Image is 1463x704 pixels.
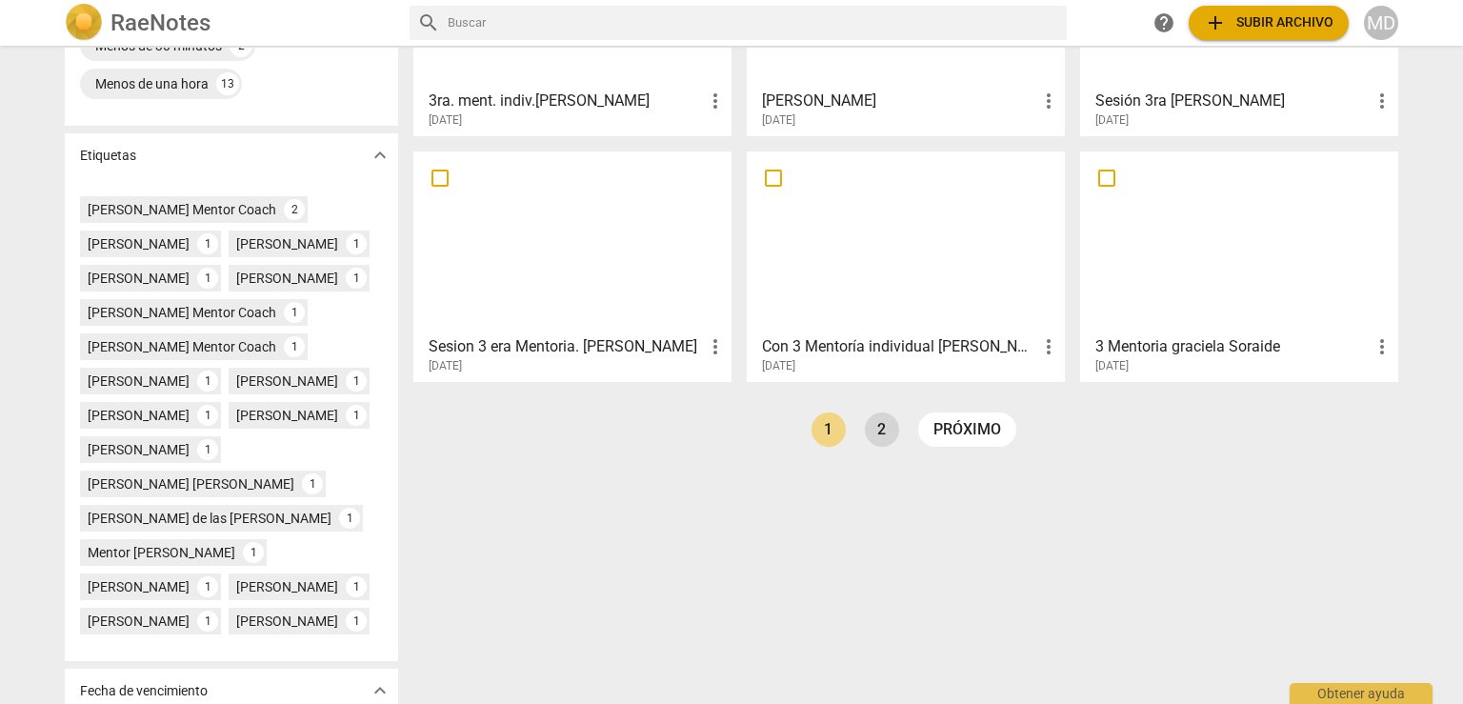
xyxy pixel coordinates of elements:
div: 1 [197,576,218,597]
div: [PERSON_NAME] [88,269,190,288]
button: Subir [1189,6,1349,40]
span: add [1204,11,1227,34]
h3: Con 3 Mentoría individual Iva Carabetta [762,335,1037,358]
div: 1 [346,371,367,392]
div: 1 [197,233,218,254]
a: LogoRaeNotes [65,4,394,42]
a: Page 2 [865,412,899,447]
span: expand_more [369,679,391,702]
div: Mentor [PERSON_NAME] [88,543,235,562]
span: [DATE] [429,358,462,374]
a: Sesion 3 era Mentoria. [PERSON_NAME][DATE] [420,158,725,373]
div: [PERSON_NAME] de las [PERSON_NAME] [88,509,331,528]
span: more_vert [704,335,727,358]
p: Etiquetas [80,146,136,166]
span: search [417,11,440,34]
span: [DATE] [429,112,462,129]
div: [PERSON_NAME] [88,372,190,391]
a: Page 1 is your current page [812,412,846,447]
div: [PERSON_NAME] [88,440,190,459]
div: 1 [339,508,360,529]
div: [PERSON_NAME] Mentor Coach [88,337,276,356]
div: 1 [346,405,367,426]
h3: 3 Mentoria graciela Soraide [1095,335,1371,358]
h2: RaeNotes [110,10,210,36]
span: more_vert [704,90,727,112]
span: [DATE] [1095,358,1129,374]
div: [PERSON_NAME] Mentor Coach [88,200,276,219]
div: [PERSON_NAME] [236,577,338,596]
div: [PERSON_NAME] [236,234,338,253]
div: [PERSON_NAME] [88,234,190,253]
div: 1 [346,233,367,254]
div: 1 [197,371,218,392]
div: [PERSON_NAME] [88,612,190,631]
h3: Sesion 3 era Mentoria. Maria Mercedes [429,335,704,358]
div: [PERSON_NAME] Mentor Coach [88,303,276,322]
div: [PERSON_NAME] [236,406,338,425]
input: Buscar [448,8,1059,38]
span: more_vert [1037,90,1060,112]
div: 2 [284,199,305,220]
div: 1 [346,611,367,632]
div: 13 [216,72,239,95]
h3: 3ra. ment. indiv.Milagros-Arturo [429,90,704,112]
button: MD [1364,6,1398,40]
h3: Sofi Pinasco [762,90,1037,112]
h3: Sesión 3ra mentoría Hoty [1095,90,1371,112]
span: more_vert [1371,90,1393,112]
div: 1 [243,542,264,563]
div: [PERSON_NAME] [PERSON_NAME] [88,474,294,493]
div: 1 [284,336,305,357]
div: 1 [197,405,218,426]
span: [DATE] [1095,112,1129,129]
div: Menos de una hora [95,74,209,93]
div: 1 [197,611,218,632]
span: [DATE] [762,112,795,129]
a: próximo [918,412,1016,447]
span: more_vert [1037,335,1060,358]
div: 1 [302,473,323,494]
div: [PERSON_NAME] [236,372,338,391]
div: 1 [346,268,367,289]
span: [DATE] [762,358,795,374]
a: 3 Mentoria graciela Soraide[DATE] [1087,158,1392,373]
div: 1 [346,576,367,597]
span: Subir archivo [1204,11,1333,34]
span: more_vert [1371,335,1393,358]
a: Obtener ayuda [1147,6,1181,40]
button: Mostrar más [366,141,394,170]
a: Con 3 Mentoría individual [PERSON_NAME][DATE] [753,158,1058,373]
div: Obtener ayuda [1290,683,1433,704]
div: [PERSON_NAME] [236,269,338,288]
img: Logo [65,4,103,42]
div: [PERSON_NAME] [88,406,190,425]
div: 1 [197,268,218,289]
span: help [1152,11,1175,34]
span: expand_more [369,144,391,167]
div: [PERSON_NAME] [236,612,338,631]
div: 1 [284,302,305,323]
div: 1 [197,439,218,460]
p: Fecha de vencimiento [80,681,208,701]
div: [PERSON_NAME] [88,577,190,596]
